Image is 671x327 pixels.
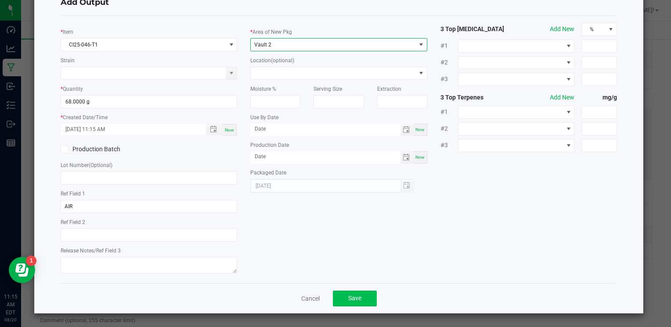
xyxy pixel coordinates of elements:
[61,124,196,135] input: Created Datetime
[440,93,511,102] strong: 3 Top Terpenes
[440,141,458,150] span: #3
[250,114,278,121] label: Use By Date
[61,39,226,51] span: CI25-046-T1
[415,155,425,160] span: Now
[582,23,605,36] span: %
[250,85,276,93] label: Moisture %
[63,114,108,121] label: Created Date/Time
[61,247,121,255] label: Release Notes/Ref Field 3
[253,28,292,36] label: Area of New Pkg
[440,58,458,67] span: #2
[61,190,85,198] label: Ref Field 1
[400,124,413,136] span: Toggle calendar
[440,75,458,84] span: #3
[377,85,401,93] label: Extraction
[89,162,112,168] span: (Optional)
[271,57,294,64] span: (optional)
[440,25,511,34] strong: 3 Top [MEDICAL_DATA]
[250,124,400,135] input: Date
[348,295,361,302] span: Save
[400,151,413,163] span: Toggle calendar
[301,294,320,303] a: Cancel
[415,127,425,132] span: Now
[550,93,574,102] button: Add New
[250,141,289,149] label: Production Date
[314,85,342,93] label: Serving Size
[254,42,271,48] span: Vault 2
[9,257,35,283] iframe: Resource center
[333,291,377,306] button: Save
[250,57,294,64] label: Location
[63,28,73,36] label: Item
[61,145,142,154] label: Production Batch
[26,256,36,266] iframe: Resource center unread badge
[440,41,458,50] span: #1
[550,25,574,34] button: Add New
[61,57,75,64] label: Strain
[61,161,112,169] label: Lot Number
[61,218,85,226] label: Ref Field 2
[63,85,83,93] label: Quantity
[206,124,223,135] span: Toggle popup
[440,124,458,133] span: #2
[581,93,617,102] strong: mg/g
[250,151,400,162] input: Date
[250,169,286,177] label: Packaged Date
[225,128,234,132] span: Now
[440,107,458,117] span: #1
